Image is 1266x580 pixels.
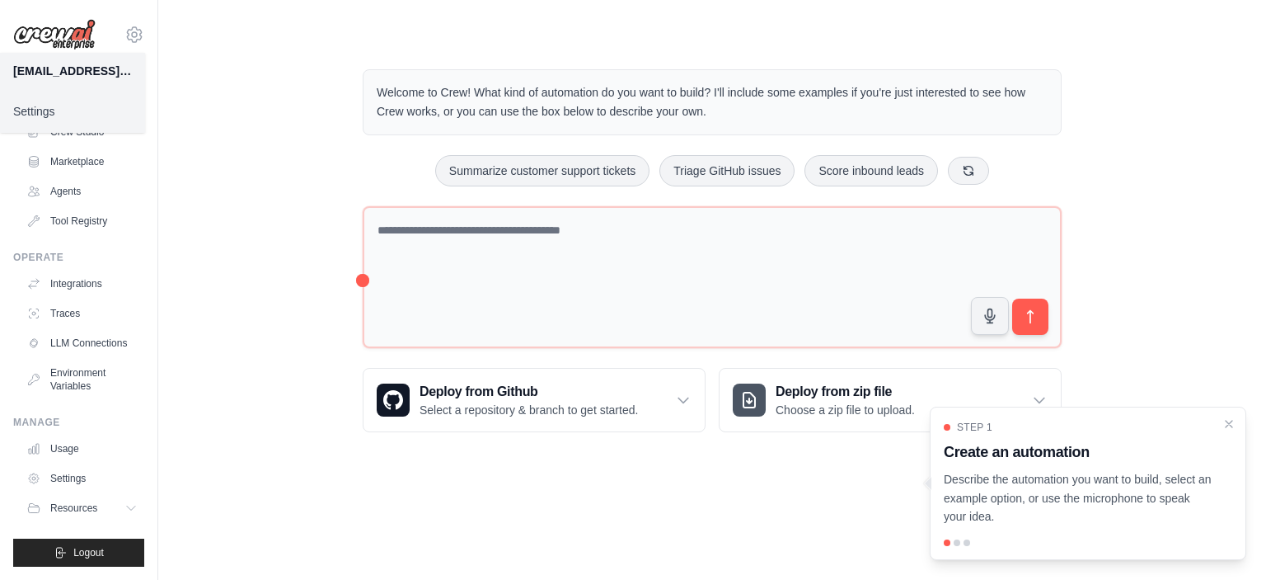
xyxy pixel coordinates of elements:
a: Tool Registry [20,208,144,234]
h3: Create an automation [944,441,1212,464]
h3: Deploy from zip file [776,382,915,402]
a: Settings [20,465,144,492]
a: Environment Variables [20,360,144,399]
button: Summarize customer support tickets [435,155,649,186]
div: Manage [13,416,144,429]
button: Triage GitHub issues [659,155,795,186]
span: Logout [73,546,104,559]
a: Agents [20,178,144,205]
img: Logo [13,19,96,50]
div: Operate [13,251,144,264]
p: Describe the automation you want to build, select an example option, or use the microphone to spe... [944,470,1212,526]
a: Marketplace [20,149,144,175]
button: Score inbound leads [804,155,938,186]
button: Logout [13,539,144,567]
div: [EMAIL_ADDRESS][DOMAIN_NAME] [13,63,132,79]
button: Resources [20,495,144,521]
a: Traces [20,300,144,327]
iframe: Chat Widget [1184,501,1266,580]
button: Close walkthrough [1222,417,1236,431]
span: Resources [50,502,97,515]
a: Integrations [20,271,144,297]
a: Usage [20,436,144,462]
h3: Deploy from Github [420,382,638,402]
p: Welcome to Crew! What kind of automation do you want to build? I'll include some examples if you'... [377,83,1048,121]
span: Step 1 [957,421,992,434]
p: Choose a zip file to upload. [776,402,915,418]
p: Select a repository & branch to get started. [420,402,638,418]
a: LLM Connections [20,330,144,356]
